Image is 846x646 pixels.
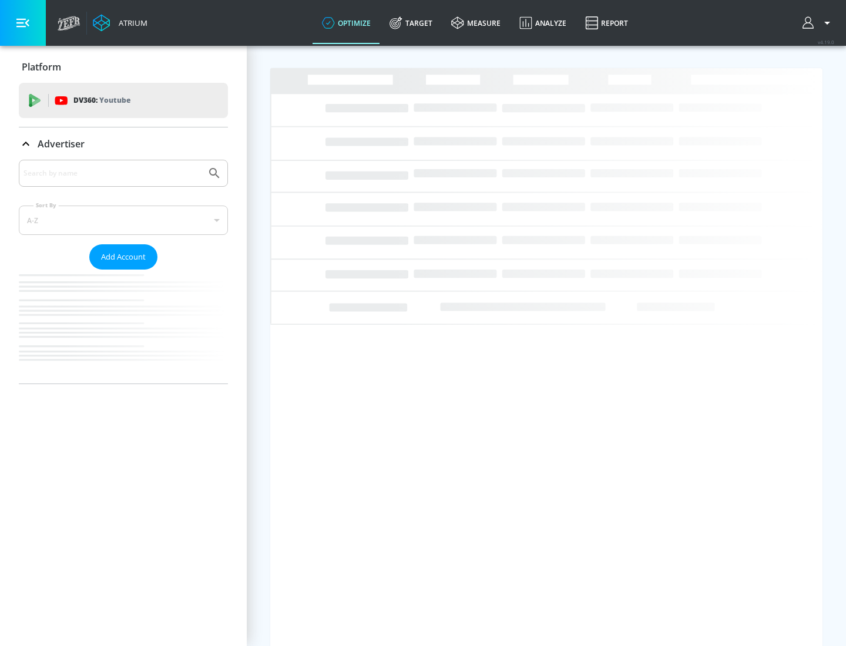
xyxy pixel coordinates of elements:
[380,2,442,44] a: Target
[19,270,228,383] nav: list of Advertiser
[38,137,85,150] p: Advertiser
[19,127,228,160] div: Advertiser
[313,2,380,44] a: optimize
[23,166,202,181] input: Search by name
[19,160,228,383] div: Advertiser
[89,244,157,270] button: Add Account
[99,94,130,106] p: Youtube
[19,51,228,83] div: Platform
[510,2,576,44] a: Analyze
[114,18,147,28] div: Atrium
[576,2,637,44] a: Report
[22,60,61,73] p: Platform
[818,39,834,45] span: v 4.19.0
[19,83,228,118] div: DV360: Youtube
[93,14,147,32] a: Atrium
[442,2,510,44] a: measure
[33,201,59,209] label: Sort By
[73,94,130,107] p: DV360:
[101,250,146,264] span: Add Account
[19,206,228,235] div: A-Z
